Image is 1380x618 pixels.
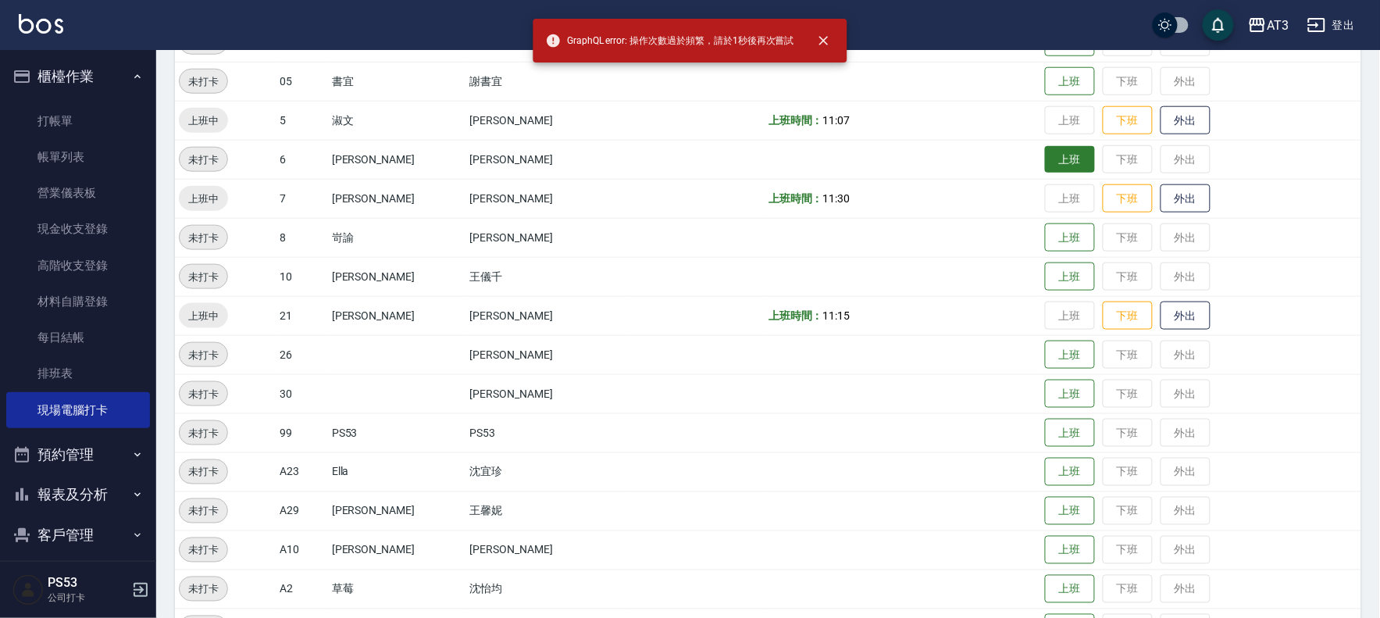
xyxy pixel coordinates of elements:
span: 上班中 [179,308,228,324]
button: 下班 [1103,302,1153,330]
td: 05 [276,62,328,101]
span: GraphQL error: 操作次數過於頻繁，請於1秒後再次嘗試 [545,33,794,48]
h5: PS53 [48,575,127,591]
td: [PERSON_NAME] [328,179,466,218]
td: A29 [276,491,328,530]
td: 草莓 [328,570,466,609]
span: 未打卡 [180,73,227,90]
td: 岢諭 [328,218,466,257]
button: 上班 [1045,536,1095,565]
td: 30 [276,374,328,413]
button: 預約管理 [6,434,150,475]
span: 未打卡 [180,542,227,559]
a: 現金收支登錄 [6,211,150,247]
td: [PERSON_NAME] [328,140,466,179]
button: AT3 [1242,9,1295,41]
button: 上班 [1045,497,1095,526]
td: 淑文 [328,101,466,140]
span: 11:15 [823,309,850,322]
button: 櫃檯作業 [6,56,150,97]
p: 公司打卡 [48,591,127,605]
button: 上班 [1045,67,1095,96]
a: 營業儀表板 [6,175,150,211]
button: 上班 [1045,380,1095,409]
td: [PERSON_NAME] [328,296,466,335]
span: 11:07 [823,114,850,127]
button: 上班 [1045,419,1095,448]
a: 現場電腦打卡 [6,392,150,428]
td: [PERSON_NAME] [328,257,466,296]
td: [PERSON_NAME] [328,530,466,570]
span: 未打卡 [180,269,227,285]
button: 外出 [1161,302,1211,330]
button: 上班 [1045,263,1095,291]
div: AT3 [1267,16,1289,35]
span: 未打卡 [180,503,227,520]
button: 外出 [1161,106,1211,135]
td: [PERSON_NAME] [466,140,627,179]
td: PS53 [328,413,466,452]
button: 上班 [1045,341,1095,370]
b: 上班時間： [768,309,823,322]
button: save [1203,9,1234,41]
td: 沈怡均 [466,570,627,609]
a: 排班表 [6,355,150,391]
button: 員工及薪資 [6,555,150,595]
td: [PERSON_NAME] [466,296,627,335]
td: PS53 [466,413,627,452]
button: 下班 [1103,184,1153,213]
button: close [807,23,841,58]
a: 高階收支登錄 [6,248,150,284]
span: 未打卡 [180,386,227,402]
a: 每日結帳 [6,320,150,355]
td: 沈宜珍 [466,452,627,491]
button: 上班 [1045,575,1095,604]
span: 未打卡 [180,464,227,480]
a: 材料自購登錄 [6,284,150,320]
button: 報表及分析 [6,474,150,515]
span: 未打卡 [180,230,227,246]
b: 上班時間： [768,192,823,205]
button: 上班 [1045,458,1095,487]
img: Person [12,574,44,605]
td: [PERSON_NAME] [466,335,627,374]
td: 書宜 [328,62,466,101]
img: Logo [19,14,63,34]
td: [PERSON_NAME] [466,218,627,257]
button: 上班 [1045,146,1095,173]
td: [PERSON_NAME] [466,374,627,413]
td: 王馨妮 [466,491,627,530]
span: 上班中 [179,113,228,129]
td: 7 [276,179,328,218]
td: 5 [276,101,328,140]
td: [PERSON_NAME] [466,101,627,140]
button: 登出 [1301,11,1361,40]
span: 未打卡 [180,425,227,441]
td: A23 [276,452,328,491]
td: 謝書宜 [466,62,627,101]
td: 王儀千 [466,257,627,296]
button: 上班 [1045,223,1095,252]
td: [PERSON_NAME] [328,491,466,530]
td: A10 [276,530,328,570]
span: 11:30 [823,192,850,205]
span: 未打卡 [180,347,227,363]
span: 上班中 [179,191,228,207]
td: A2 [276,570,328,609]
td: 21 [276,296,328,335]
span: 未打卡 [180,152,227,168]
button: 客戶管理 [6,515,150,555]
button: 下班 [1103,106,1153,135]
td: [PERSON_NAME] [466,179,627,218]
td: Ella [328,452,466,491]
button: 外出 [1161,184,1211,213]
td: 99 [276,413,328,452]
td: [PERSON_NAME] [466,530,627,570]
a: 帳單列表 [6,139,150,175]
td: 8 [276,218,328,257]
td: 26 [276,335,328,374]
td: 10 [276,257,328,296]
td: 6 [276,140,328,179]
span: 未打卡 [180,581,227,598]
a: 打帳單 [6,103,150,139]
